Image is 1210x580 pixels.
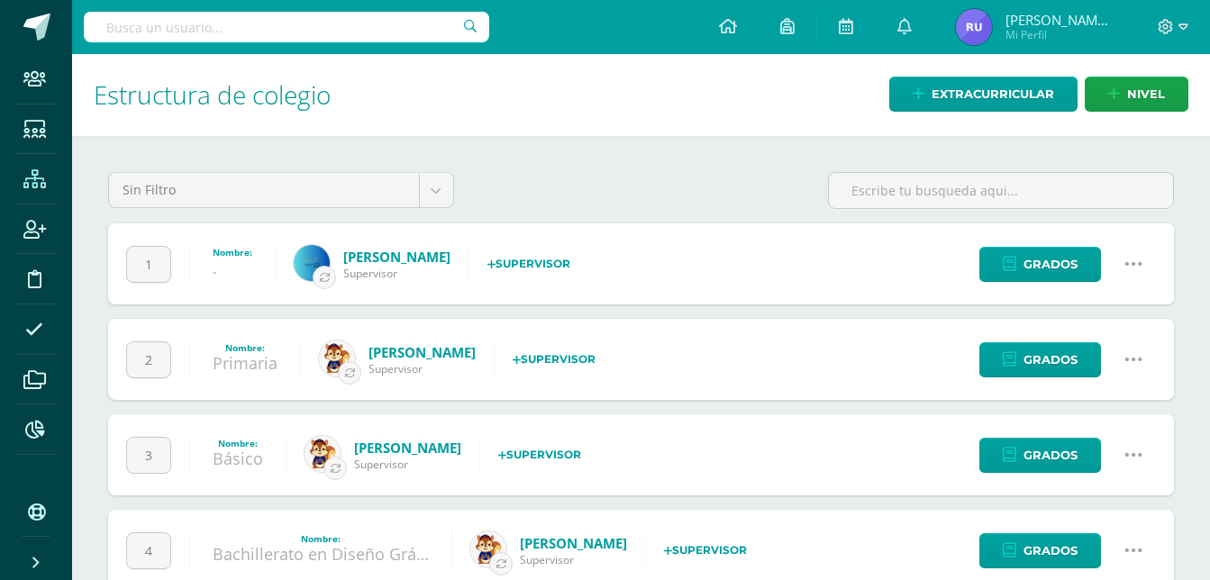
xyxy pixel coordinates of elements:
[319,340,355,376] img: 2d346fc3b4f55f0518132cf3d218847e.png
[213,352,277,374] a: Primaria
[1127,77,1165,111] span: nivel
[1005,11,1114,29] span: [PERSON_NAME] [PERSON_NAME]
[1085,77,1188,112] a: nivel
[213,246,252,258] strong: Nombre:
[354,439,461,457] a: [PERSON_NAME]
[932,77,1054,111] span: Extracurricular
[1005,27,1114,42] span: Mi Perfil
[294,245,330,281] img: b452e548363f6383c979177d57d19bfc.png
[889,77,1078,112] a: Extracurricular
[354,457,461,472] span: Supervisor
[520,534,627,552] a: [PERSON_NAME]
[305,436,341,472] img: 2d346fc3b4f55f0518132cf3d218847e.png
[109,173,453,207] a: Sin Filtro
[123,173,405,207] span: Sin Filtro
[213,543,444,565] a: Bachillerato en Diseño Gráfico
[225,341,265,354] strong: Nombre:
[487,257,570,270] strong: Supervisor
[470,531,506,567] img: 2d346fc3b4f55f0518132cf3d218847e.png
[979,533,1101,568] a: Grados
[513,352,596,366] strong: Supervisor
[368,343,476,361] a: [PERSON_NAME]
[979,247,1101,282] a: Grados
[368,361,476,376] span: Supervisor
[979,438,1101,473] a: Grados
[1023,248,1078,281] span: Grados
[520,552,627,567] span: Supervisor
[1023,343,1078,376] span: Grados
[664,543,747,557] strong: Supervisor
[956,9,992,45] img: dfaa432c63edbd60da06db517a6f9b60.png
[1023,439,1078,472] span: Grados
[979,342,1101,377] a: Grados
[213,448,263,469] a: Básico
[94,77,331,112] span: Estructura de colegio
[343,266,450,281] span: Supervisor
[218,437,258,449] strong: Nombre:
[1023,534,1078,567] span: Grados
[213,257,217,278] a: .
[829,173,1173,208] input: Escribe tu busqueda aqui...
[343,248,450,266] a: [PERSON_NAME]
[301,532,341,545] strong: Nombre:
[84,12,489,42] input: Busca un usuario...
[498,448,581,461] strong: Supervisor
